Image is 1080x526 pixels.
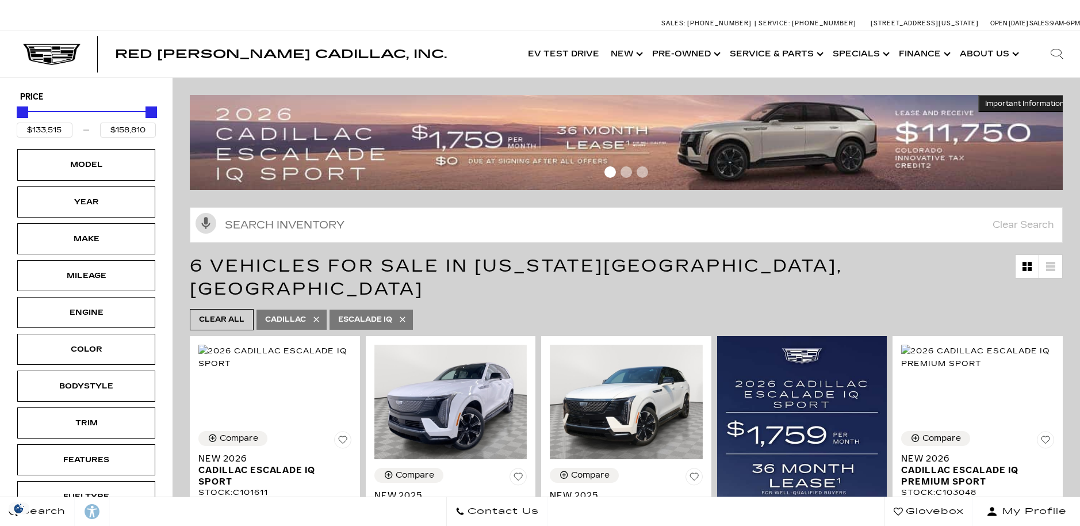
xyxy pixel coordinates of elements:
button: Compare Vehicle [550,468,619,483]
span: Cadillac ESCALADE IQ Premium Sport [901,464,1045,487]
input: Search Inventory [190,207,1063,243]
span: Clear All [199,312,244,327]
span: 6 Vehicles for Sale in [US_STATE][GEOGRAPHIC_DATA], [GEOGRAPHIC_DATA] [190,256,842,299]
span: Cadillac [265,312,306,327]
div: Color [58,343,115,356]
div: Features [58,453,115,466]
div: Trim [58,417,115,429]
a: Pre-Owned [646,31,724,77]
span: [PHONE_NUMBER] [792,20,856,27]
a: New 2026Cadillac ESCALADE IQ Premium Sport [901,453,1054,487]
button: Compare Vehicle [198,431,267,446]
span: Important Information [985,99,1064,108]
section: Click to Open Cookie Consent Modal [6,502,32,514]
button: Save Vehicle [1037,431,1054,453]
div: MileageMileage [17,260,155,291]
span: Contact Us [465,504,539,520]
span: Sales: [661,20,685,27]
img: 2026 Cadillac ESCALADE IQ Premium Sport [901,345,1054,370]
div: Maximum Price [145,106,157,118]
div: ModelModel [17,149,155,180]
a: Service: [PHONE_NUMBER] [755,20,859,26]
a: Contact Us [446,497,548,526]
span: Search [18,504,66,520]
span: Go to slide 2 [621,166,632,178]
button: Compare Vehicle [901,431,970,446]
div: Price [17,102,156,138]
div: Compare [220,433,258,444]
span: Red [PERSON_NAME] Cadillac, Inc. [115,47,447,61]
button: Save Vehicle [685,468,703,490]
div: FeaturesFeatures [17,444,155,475]
a: New [605,31,646,77]
div: ColorColor [17,334,155,365]
img: 2025 Cadillac ESCALADE IQ Sport 2 [550,345,703,459]
img: 2025 Cadillac ESCALADE IQ Sport 1 [374,345,527,459]
div: YearYear [17,186,155,218]
button: Save Vehicle [334,431,351,453]
a: Specials [827,31,893,77]
span: Service: [759,20,790,27]
div: Mileage [58,269,115,282]
a: Service & Parts [724,31,827,77]
span: New 2026 [901,453,1045,464]
button: Compare Vehicle [374,468,443,483]
svg: Click to toggle on voice search [196,213,216,234]
div: BodystyleBodystyle [17,371,155,402]
span: [PHONE_NUMBER] [687,20,752,27]
div: Minimum Price [17,106,28,118]
img: Cadillac Dark Logo with Cadillac White Text [23,44,81,66]
div: Compare [922,433,961,444]
span: Cadillac ESCALADE IQ Sport [198,464,343,487]
button: Important Information [978,95,1071,112]
div: Compare [396,470,434,481]
a: EV Test Drive [522,31,605,77]
a: Red [PERSON_NAME] Cadillac, Inc. [115,48,447,60]
div: Year [58,196,115,208]
div: Stock : C103048 [901,487,1054,498]
img: 2509-September-FOM-Escalade-IQ-Lease9 [190,95,1071,189]
span: Open [DATE] [990,20,1028,27]
span: Go to slide 3 [637,166,648,178]
div: TrimTrim [17,407,155,439]
span: Go to slide 1 [604,166,616,178]
a: Sales: [PHONE_NUMBER] [661,20,755,26]
div: Engine [58,306,115,319]
a: New 2026Cadillac ESCALADE IQ Sport [198,453,351,487]
span: Sales: [1029,20,1050,27]
span: New 2025 [374,490,519,501]
input: Minimum [17,123,72,138]
div: Model [58,158,115,171]
span: Escalade IQ [338,312,392,327]
div: Stock : C101611 [198,487,351,498]
img: Opt-Out Icon [6,502,32,514]
span: New 2025 [550,490,694,501]
a: Glovebox [884,497,973,526]
h5: Price [20,92,152,102]
div: Make [58,232,115,245]
a: [STREET_ADDRESS][US_STATE] [871,20,979,27]
input: Maximum [100,123,156,138]
div: EngineEngine [17,297,155,328]
a: New 2025Cadillac ESCALADE IQ Sport 1 [374,490,527,524]
span: New 2026 [198,453,343,464]
div: MakeMake [17,223,155,254]
span: My Profile [998,504,1067,520]
span: 9 AM-6 PM [1050,20,1080,27]
div: Fueltype [58,490,115,503]
span: Glovebox [903,504,964,520]
a: Finance [893,31,954,77]
button: Save Vehicle [510,468,527,490]
div: Compare [571,470,610,481]
button: Open user profile menu [973,497,1080,526]
img: 2026 Cadillac ESCALADE IQ Sport [198,345,351,370]
a: About Us [954,31,1022,77]
div: Bodystyle [58,380,115,392]
div: FueltypeFueltype [17,481,155,512]
a: New 2025Cadillac ESCALADE IQ Sport 2 [550,490,703,524]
